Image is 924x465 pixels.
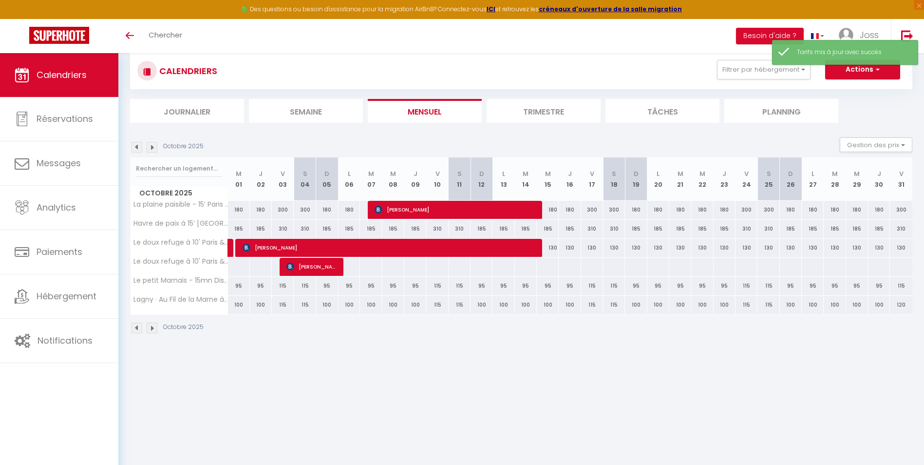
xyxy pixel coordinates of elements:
div: 185 [647,220,669,238]
span: Lagny · Au Fil de la Marne à 15mn Disney et 25 mn [GEOGRAPHIC_DATA] [132,296,229,303]
div: 115 [272,277,294,295]
div: 300 [294,201,316,219]
abbr: J [414,169,417,178]
span: Le petit Marnais - 15mn Disneyland - 25mn [GEOGRAPHIC_DATA] [132,277,229,284]
button: Ouvrir le widget de chat LiveChat [8,4,37,33]
abbr: J [259,169,263,178]
img: Super Booking [29,27,89,44]
abbr: M [678,169,683,178]
div: Tarifs mis à jour avec succès [797,48,908,57]
div: 185 [338,220,360,238]
th: 16 [559,157,581,201]
div: 115 [890,277,912,295]
div: 180 [559,201,581,219]
div: 185 [404,220,426,238]
div: 130 [581,239,603,257]
span: Messages [37,157,81,169]
div: 100 [537,296,559,314]
div: 95 [780,277,802,295]
div: 185 [228,220,250,238]
li: Trimestre [487,99,601,123]
span: Paiements [37,246,82,258]
button: Gestion des prix [840,137,912,152]
span: Analytics [37,201,76,213]
li: Mensuel [368,99,482,123]
abbr: S [767,169,771,178]
div: 185 [250,220,272,238]
div: 310 [603,220,625,238]
div: 300 [735,201,757,219]
th: 28 [824,157,846,201]
th: 27 [802,157,824,201]
div: 95 [559,277,581,295]
th: 10 [426,157,448,201]
div: 95 [492,277,514,295]
div: 115 [272,296,294,314]
th: 29 [846,157,868,201]
div: 100 [250,296,272,314]
th: 19 [625,157,647,201]
div: 95 [537,277,559,295]
button: Besoin d'aide ? [736,28,804,44]
th: 23 [714,157,735,201]
span: Réservations [37,113,93,125]
div: 310 [890,220,912,238]
abbr: V [435,169,440,178]
span: Havre de paix à 15’ [GEOGRAPHIC_DATA] et 10’ [GEOGRAPHIC_DATA] [132,220,229,227]
div: 180 [537,201,559,219]
div: 115 [603,296,625,314]
div: 130 [669,239,691,257]
div: 95 [824,277,846,295]
div: 185 [559,220,581,238]
div: 95 [515,277,537,295]
div: 95 [714,277,735,295]
a: créneaux d'ouverture de la salle migration [539,5,682,13]
div: 100 [228,296,250,314]
span: [PERSON_NAME] [375,200,535,219]
div: 100 [404,296,426,314]
th: 15 [537,157,559,201]
iframe: Chat [883,421,917,458]
div: 180 [228,201,250,219]
div: 310 [449,220,471,238]
th: 21 [669,157,691,201]
abbr: V [899,169,904,178]
div: 100 [492,296,514,314]
abbr: L [657,169,660,178]
div: 95 [647,277,669,295]
abbr: V [744,169,749,178]
abbr: S [457,169,462,178]
th: 08 [382,157,404,201]
div: 180 [338,201,360,219]
div: 185 [492,220,514,238]
div: 310 [735,220,757,238]
div: 180 [780,201,802,219]
span: Hébergement [37,290,96,302]
abbr: L [811,169,814,178]
div: 95 [471,277,492,295]
abbr: M [854,169,860,178]
th: 07 [360,157,382,201]
abbr: V [590,169,594,178]
div: 115 [735,277,757,295]
th: 11 [449,157,471,201]
div: 100 [382,296,404,314]
div: 300 [603,201,625,219]
abbr: L [502,169,505,178]
div: 100 [714,296,735,314]
div: 95 [802,277,824,295]
th: 01 [228,157,250,201]
div: 180 [824,201,846,219]
abbr: D [788,169,793,178]
div: 180 [846,201,868,219]
abbr: M [390,169,396,178]
div: 185 [868,220,890,238]
abbr: M [545,169,551,178]
div: 180 [647,201,669,219]
div: 130 [802,239,824,257]
th: 22 [691,157,713,201]
div: 115 [581,277,603,295]
abbr: D [324,169,329,178]
div: 180 [691,201,713,219]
